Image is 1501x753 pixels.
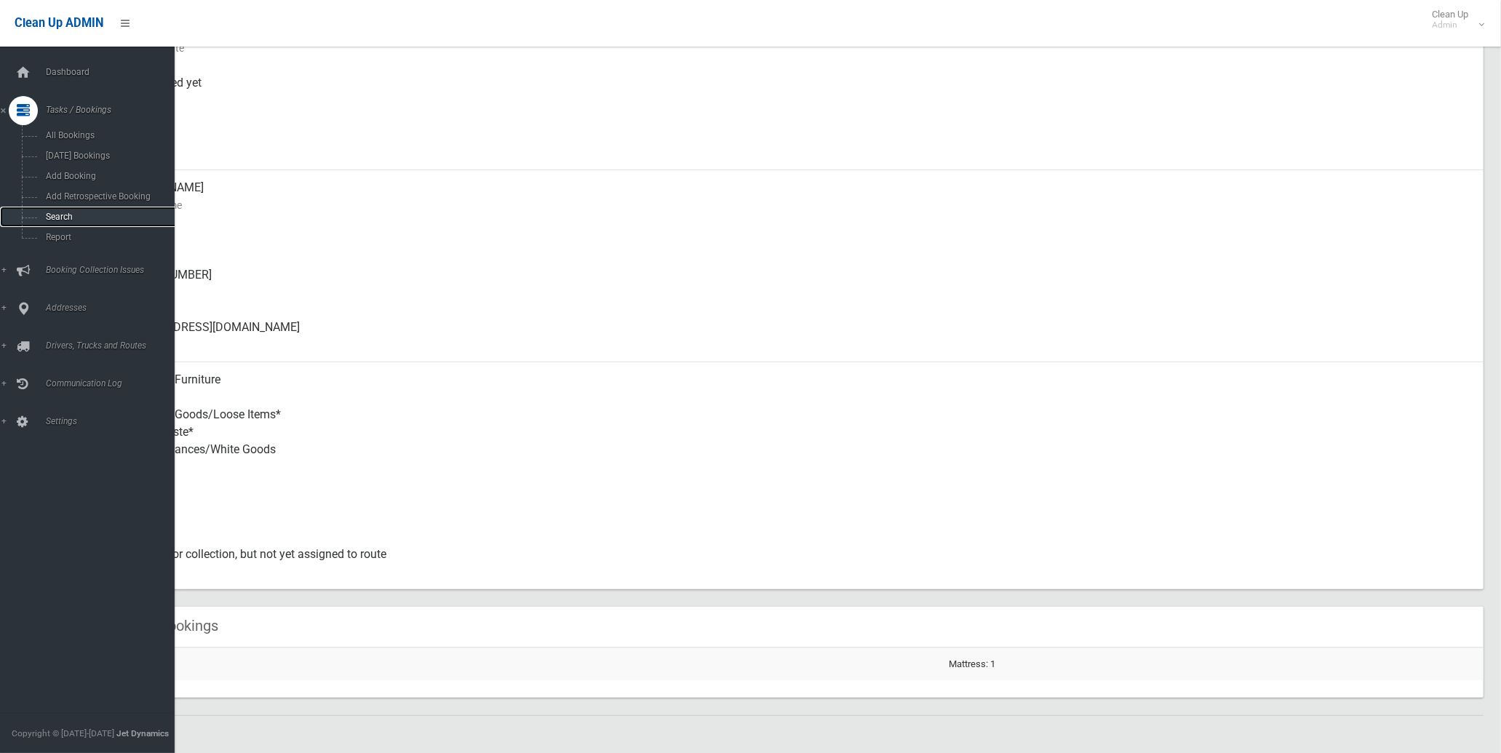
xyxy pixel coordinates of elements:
[116,511,1472,528] small: Oversized
[116,310,1472,362] div: [EMAIL_ADDRESS][DOMAIN_NAME]
[116,537,1472,589] div: Approved for collection, but not yet assigned to route
[12,728,114,738] span: Copyright © [DATE]-[DATE]
[41,378,187,389] span: Communication Log
[116,118,1472,170] div: [DATE]
[64,310,1484,362] a: [EMAIL_ADDRESS][DOMAIN_NAME]Email
[41,416,187,426] span: Settings
[116,336,1472,354] small: Email
[1432,20,1468,31] small: Admin
[1425,9,1483,31] span: Clean Up
[116,284,1472,301] small: Landline
[116,258,1472,310] div: [PHONE_NUMBER]
[116,144,1472,162] small: Zone
[116,362,1472,485] div: Household Furniture Electronics Household Goods/Loose Items* Garden Waste* Metal Appliances/White...
[41,151,175,161] span: [DATE] Bookings
[116,170,1472,223] div: [PERSON_NAME]
[116,458,1472,476] small: Items
[116,39,1472,57] small: Collection Date
[116,485,1472,537] div: No
[41,265,187,275] span: Booking Collection Issues
[116,196,1472,214] small: Contact Name
[943,648,1484,680] td: Mattress: 1
[41,340,187,351] span: Drivers, Trucks and Routes
[116,65,1472,118] div: Not collected yet
[116,728,169,738] strong: Jet Dynamics
[15,16,103,30] span: Clean Up ADMIN
[116,92,1472,109] small: Collected At
[41,191,175,202] span: Add Retrospective Booking
[41,212,175,222] span: Search
[41,105,187,115] span: Tasks / Bookings
[41,67,187,77] span: Dashboard
[41,130,175,140] span: All Bookings
[116,231,1472,249] small: Mobile
[41,171,175,181] span: Add Booking
[41,232,175,242] span: Report
[41,303,187,313] span: Addresses
[64,733,1484,752] h2: Notes
[116,563,1472,581] small: Status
